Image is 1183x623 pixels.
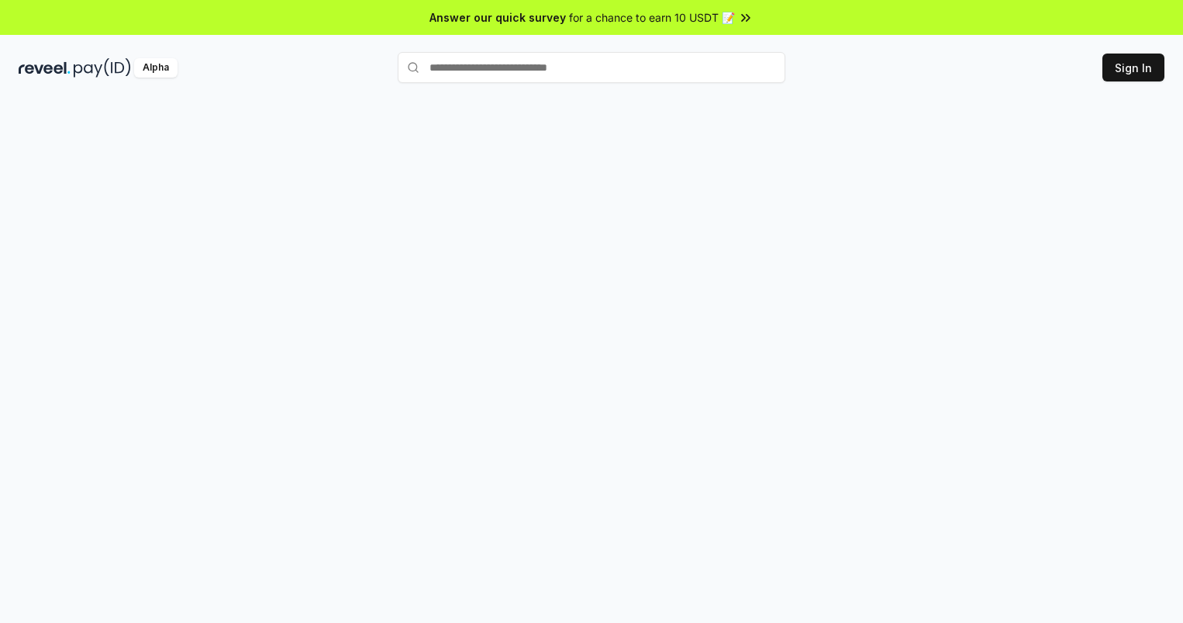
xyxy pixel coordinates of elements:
img: pay_id [74,58,131,78]
span: for a chance to earn 10 USDT 📝 [569,9,735,26]
button: Sign In [1102,54,1164,81]
span: Answer our quick survey [429,9,566,26]
img: reveel_dark [19,58,71,78]
div: Alpha [134,58,178,78]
